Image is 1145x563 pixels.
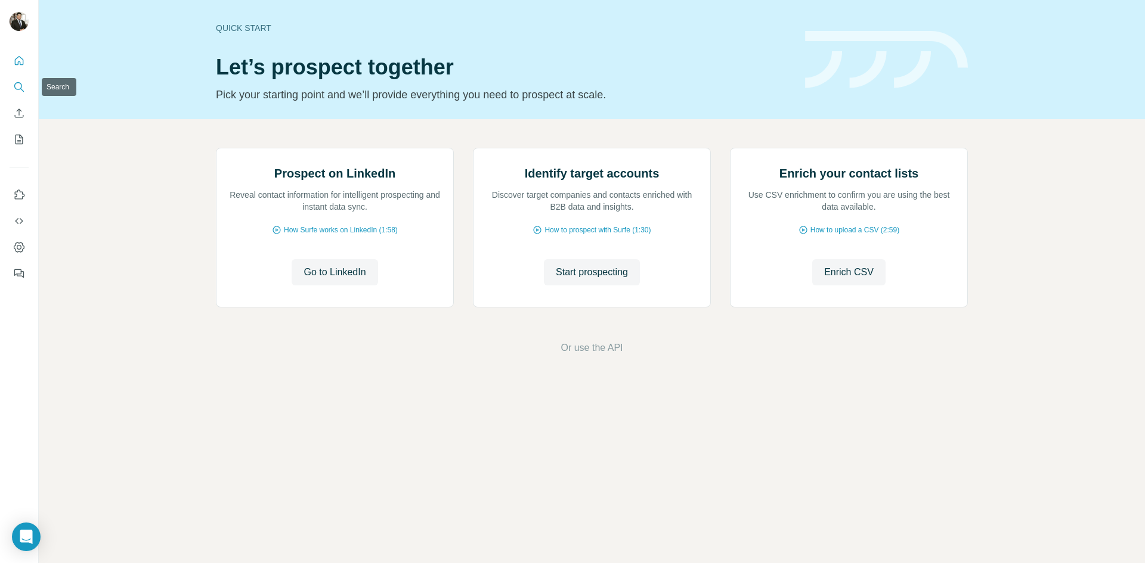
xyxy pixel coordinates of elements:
button: Go to LinkedIn [292,259,377,285]
button: Use Surfe on LinkedIn [10,184,29,206]
button: Search [10,76,29,98]
span: How to prospect with Surfe (1:30) [544,225,651,235]
h1: Let’s prospect together [216,55,791,79]
h2: Prospect on LinkedIn [274,165,395,182]
h2: Identify target accounts [525,165,660,182]
button: Feedback [10,263,29,284]
span: Start prospecting [556,265,628,279]
span: Go to LinkedIn [304,265,366,279]
div: Open Intercom Messenger [12,522,41,551]
button: Dashboard [10,237,29,258]
button: Enrich CSV [10,102,29,124]
button: My lists [10,129,29,150]
img: banner [805,31,968,89]
span: Enrich CSV [824,265,874,279]
span: How Surfe works on LinkedIn (1:58) [284,225,398,235]
p: Use CSV enrichment to confirm you are using the best data available. [742,189,955,213]
button: Quick start [10,50,29,71]
button: Or use the API [561,341,623,355]
span: How to upload a CSV (2:59) [810,225,899,235]
p: Reveal contact information for intelligent prospecting and instant data sync. [228,189,441,213]
p: Pick your starting point and we’ll provide everything you need to prospect at scale. [216,86,791,103]
div: Quick start [216,22,791,34]
button: Use Surfe API [10,210,29,232]
h2: Enrich your contact lists [779,165,918,182]
button: Enrich CSV [812,259,886,285]
img: Avatar [10,12,29,31]
p: Discover target companies and contacts enriched with B2B data and insights. [485,189,698,213]
button: Start prospecting [544,259,640,285]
